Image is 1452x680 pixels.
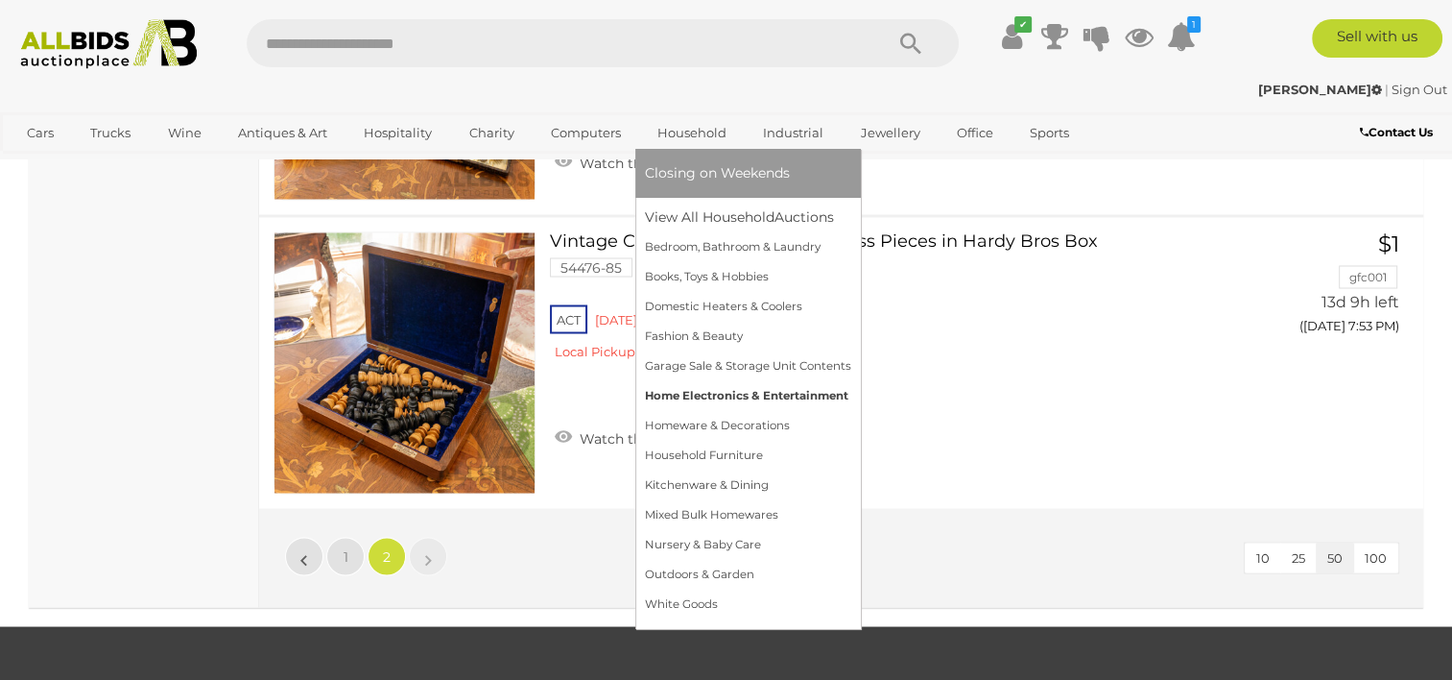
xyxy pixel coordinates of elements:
[1014,16,1032,33] i: ✔
[750,117,836,149] a: Industrial
[1256,549,1270,565] span: 10
[1244,231,1404,344] a: $1 gfc001 13d 9h left ([DATE] 7:53 PM)
[1167,19,1196,54] a: 1
[1017,117,1082,149] a: Sports
[78,117,143,149] a: Trucks
[14,117,66,149] a: Cars
[226,117,340,149] a: Antiques & Art
[1280,543,1317,572] button: 25
[848,117,933,149] a: Jewellery
[575,155,688,172] span: Watch this item
[1292,549,1305,565] span: 25
[1327,549,1343,565] span: 50
[1312,19,1442,58] a: Sell with us
[368,537,406,575] a: 2
[351,117,444,149] a: Hospitality
[1187,16,1201,33] i: 1
[1392,82,1447,97] a: Sign Out
[1353,543,1398,572] button: 100
[944,117,1006,149] a: Office
[645,117,739,149] a: Household
[550,147,693,176] a: Watch this item
[11,19,206,69] img: Allbids.com.au
[550,422,693,450] a: Watch this item
[564,231,1215,375] a: Vintage Complete Set Wooden Chess Pieces in Hardy Bros Box 54476-85 ACT [DATE] Local Pickup or Bu...
[863,19,959,67] button: Search
[1245,543,1281,572] button: 10
[998,19,1027,54] a: ✔
[575,429,688,447] span: Watch this item
[1258,82,1382,97] strong: [PERSON_NAME]
[155,117,214,149] a: Wine
[1365,549,1387,565] span: 100
[409,537,447,575] a: »
[1360,122,1438,143] a: Contact Us
[14,149,176,181] a: [GEOGRAPHIC_DATA]
[1258,82,1385,97] a: [PERSON_NAME]
[1316,543,1354,572] button: 50
[1385,82,1389,97] span: |
[1378,230,1399,256] span: $1
[383,547,391,565] span: 2
[1360,125,1433,139] b: Contact Us
[538,117,633,149] a: Computers
[456,117,526,149] a: Charity
[285,537,323,575] a: «
[326,537,365,575] a: 1
[344,547,348,565] span: 1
